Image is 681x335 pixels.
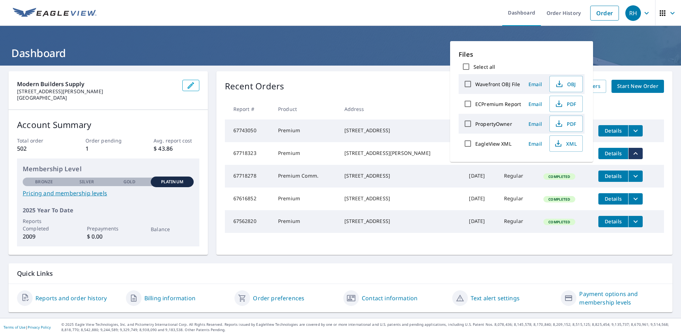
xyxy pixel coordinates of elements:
[527,81,544,88] span: Email
[463,210,498,233] td: [DATE]
[272,142,339,165] td: Premium
[23,164,194,174] p: Membership Level
[603,150,624,157] span: Details
[549,116,583,132] button: PDF
[23,232,65,241] p: 2009
[9,46,672,60] h1: Dashboard
[463,165,498,188] td: [DATE]
[524,99,547,110] button: Email
[463,188,498,210] td: [DATE]
[498,188,538,210] td: Regular
[225,142,272,165] td: 67718323
[225,80,284,93] p: Recent Orders
[475,101,521,107] label: ECPremium Report
[544,197,574,202] span: Completed
[549,96,583,112] button: PDF
[79,179,94,185] p: Silver
[272,165,339,188] td: Premium Comm.
[590,6,619,21] a: Order
[628,171,643,182] button: filesDropdownBtn-67718278
[603,195,624,202] span: Details
[35,179,53,185] p: Bronze
[603,127,624,134] span: Details
[554,80,577,88] span: OBJ
[544,219,574,224] span: Completed
[23,217,65,232] p: Reports Completed
[498,165,538,188] td: Regular
[475,140,511,147] label: EagleView XML
[17,118,199,131] p: Account Summary
[524,79,547,90] button: Email
[17,88,177,95] p: [STREET_ADDRESS][PERSON_NAME]
[524,138,547,149] button: Email
[13,8,96,18] img: EV Logo
[625,5,641,21] div: RH
[527,140,544,147] span: Email
[544,174,574,179] span: Completed
[225,188,272,210] td: 67616852
[154,144,199,153] p: $ 43.86
[87,232,129,241] p: $ 0.00
[35,294,107,302] a: Reports and order history
[549,76,583,92] button: OBJ
[272,210,339,233] td: Premium
[344,150,458,157] div: [STREET_ADDRESS][PERSON_NAME]
[628,216,643,227] button: filesDropdownBtn-67562820
[344,218,458,225] div: [STREET_ADDRESS]
[554,139,577,148] span: XML
[61,322,677,333] p: © 2025 Eagle View Technologies, Inc. and Pictometry International Corp. All Rights Reserved. Repo...
[475,81,520,88] label: Wavefront OBJ File
[527,121,544,127] span: Email
[598,125,628,136] button: detailsBtn-67743050
[474,63,495,70] label: Select all
[225,119,272,142] td: 67743050
[253,294,304,302] a: Order preferences
[4,325,26,330] a: Terms of Use
[161,179,183,185] p: Platinum
[151,225,193,233] p: Balance
[459,50,585,59] p: Files
[17,144,62,153] p: 502
[225,99,272,119] th: Report #
[611,80,664,93] a: Start New Order
[28,325,51,330] a: Privacy Policy
[554,100,577,108] span: PDF
[628,148,643,159] button: filesDropdownBtn-67718323
[579,290,664,307] a: Payment options and membership levels
[344,127,458,134] div: [STREET_ADDRESS]
[603,173,624,179] span: Details
[17,269,664,278] p: Quick Links
[498,210,538,233] td: Regular
[87,225,129,232] p: Prepayments
[598,216,628,227] button: detailsBtn-67562820
[225,165,272,188] td: 67718278
[272,119,339,142] td: Premium
[85,137,131,144] p: Order pending
[339,99,464,119] th: Address
[225,210,272,233] td: 67562820
[527,101,544,107] span: Email
[617,82,658,91] span: Start New Order
[344,172,458,179] div: [STREET_ADDRESS]
[23,206,194,214] p: 2025 Year To Date
[123,179,135,185] p: Gold
[598,193,628,205] button: detailsBtn-67616852
[144,294,195,302] a: Billing information
[549,135,583,152] button: XML
[17,137,62,144] p: Total order
[272,188,339,210] td: Premium
[4,325,51,329] p: |
[154,137,199,144] p: Avg. report cost
[598,171,628,182] button: detailsBtn-67718278
[85,144,131,153] p: 1
[554,119,577,128] span: PDF
[272,99,339,119] th: Product
[362,294,417,302] a: Contact information
[603,218,624,225] span: Details
[23,189,194,197] a: Pricing and membership levels
[17,80,177,88] p: Modern Builders Supply
[17,95,177,101] p: [GEOGRAPHIC_DATA]
[344,195,458,202] div: [STREET_ADDRESS]
[471,294,520,302] a: Text alert settings
[598,148,628,159] button: detailsBtn-67718323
